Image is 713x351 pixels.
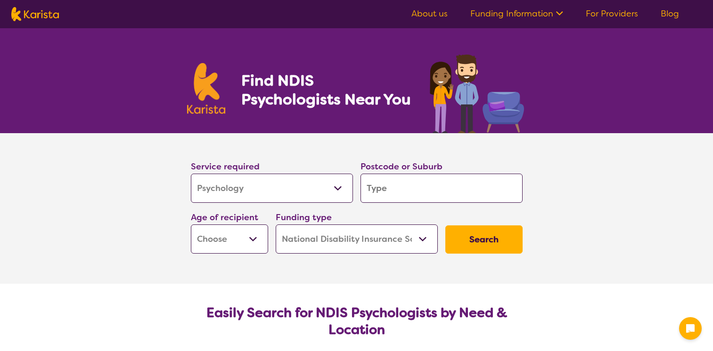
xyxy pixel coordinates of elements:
[187,63,226,114] img: Karista logo
[198,304,515,338] h2: Easily Search for NDIS Psychologists by Need & Location
[661,8,679,19] a: Blog
[586,8,638,19] a: For Providers
[191,161,260,172] label: Service required
[276,212,332,223] label: Funding type
[426,51,526,133] img: psychology
[411,8,448,19] a: About us
[241,71,416,109] h1: Find NDIS Psychologists Near You
[470,8,563,19] a: Funding Information
[361,174,523,203] input: Type
[361,161,443,172] label: Postcode or Suburb
[445,225,523,254] button: Search
[191,212,258,223] label: Age of recipient
[11,7,59,21] img: Karista logo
